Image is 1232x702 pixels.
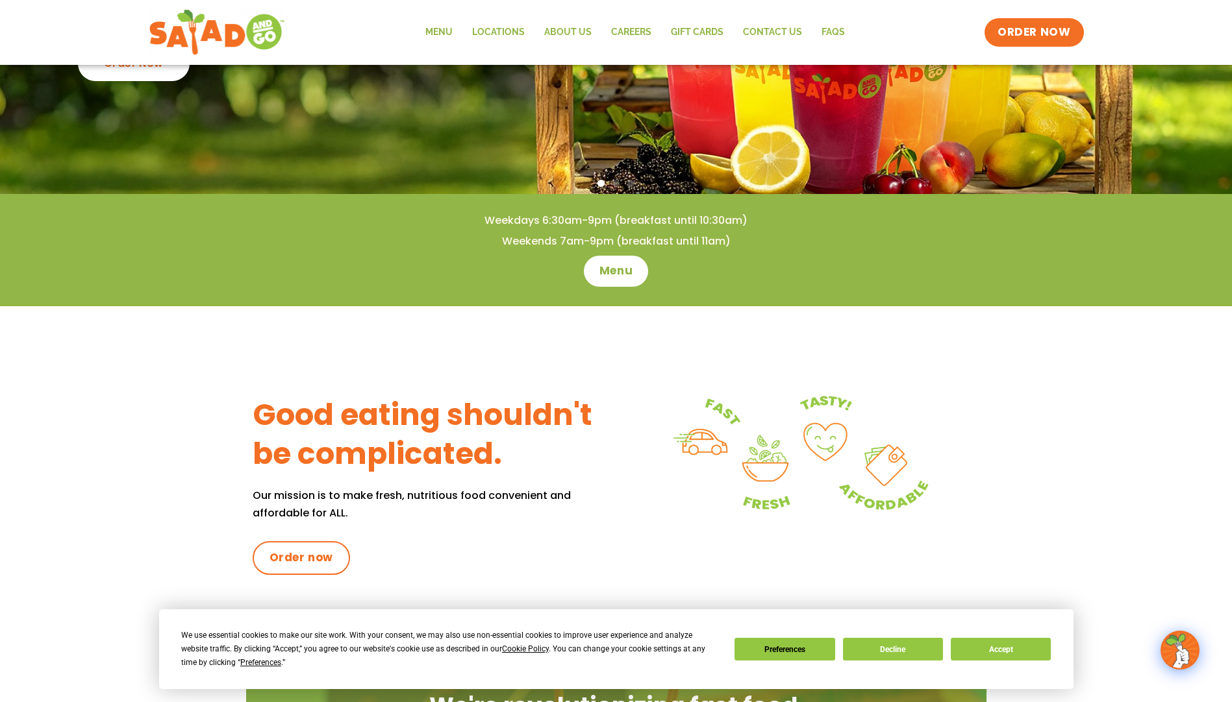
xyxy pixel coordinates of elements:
h4: Weekends 7am-9pm (breakfast until 11am) [26,234,1206,248]
button: Accept [951,638,1051,660]
h3: Good eating shouldn't be complicated. [253,396,616,474]
span: Menu [599,263,633,279]
button: Decline [843,638,943,660]
span: Cookie Policy [502,644,549,653]
img: new-SAG-logo-768×292 [149,6,286,58]
a: FAQs [812,18,855,47]
span: Go to slide 3 [627,180,635,187]
a: Contact Us [733,18,812,47]
a: Menu [584,256,648,287]
img: wpChatIcon [1162,632,1198,668]
a: Locations [462,18,534,47]
h4: Weekdays 6:30am-9pm (breakfast until 10:30am) [26,213,1206,228]
span: Go to slide 1 [597,180,605,187]
button: Preferences [735,638,835,660]
p: Our mission is to make fresh, nutritious food convenient and affordable for ALL. [253,487,616,522]
span: Order now [270,550,333,566]
span: ORDER NOW [998,25,1070,40]
span: Go to slide 2 [612,180,620,187]
nav: Menu [416,18,855,47]
a: Menu [416,18,462,47]
span: Preferences [240,658,281,667]
div: Cookie Consent Prompt [159,609,1074,689]
div: We use essential cookies to make our site work. With your consent, we may also use non-essential ... [181,629,719,670]
a: About Us [534,18,601,47]
a: ORDER NOW [985,18,1083,47]
a: Order now [253,541,350,575]
a: GIFT CARDS [661,18,733,47]
a: Careers [601,18,661,47]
